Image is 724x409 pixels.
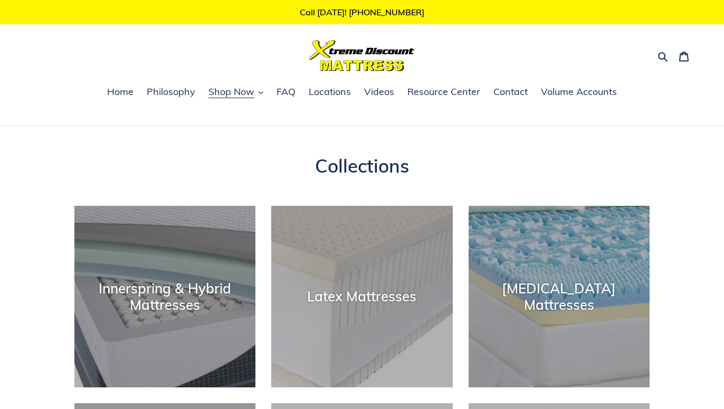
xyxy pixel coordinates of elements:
[74,206,255,387] a: Innerspring & Hybrid Mattresses
[271,84,301,100] a: FAQ
[364,85,394,98] span: Videos
[208,85,254,98] span: Shop Now
[488,84,533,100] a: Contact
[493,85,528,98] span: Contact
[277,85,296,98] span: FAQ
[407,85,480,98] span: Resource Center
[402,84,485,100] a: Resource Center
[536,84,622,100] a: Volume Accounts
[147,85,195,98] span: Philosophy
[141,84,201,100] a: Philosophy
[303,84,356,100] a: Locations
[309,85,351,98] span: Locations
[203,84,269,100] button: Shop Now
[469,206,650,387] a: [MEDICAL_DATA] Mattresses
[271,206,452,387] a: Latex Mattresses
[271,289,452,305] div: Latex Mattresses
[469,280,650,313] div: [MEDICAL_DATA] Mattresses
[541,85,617,98] span: Volume Accounts
[309,40,415,71] img: Xtreme Discount Mattress
[102,84,139,100] a: Home
[107,85,134,98] span: Home
[74,280,255,313] div: Innerspring & Hybrid Mattresses
[359,84,399,100] a: Videos
[74,155,650,177] h1: Collections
